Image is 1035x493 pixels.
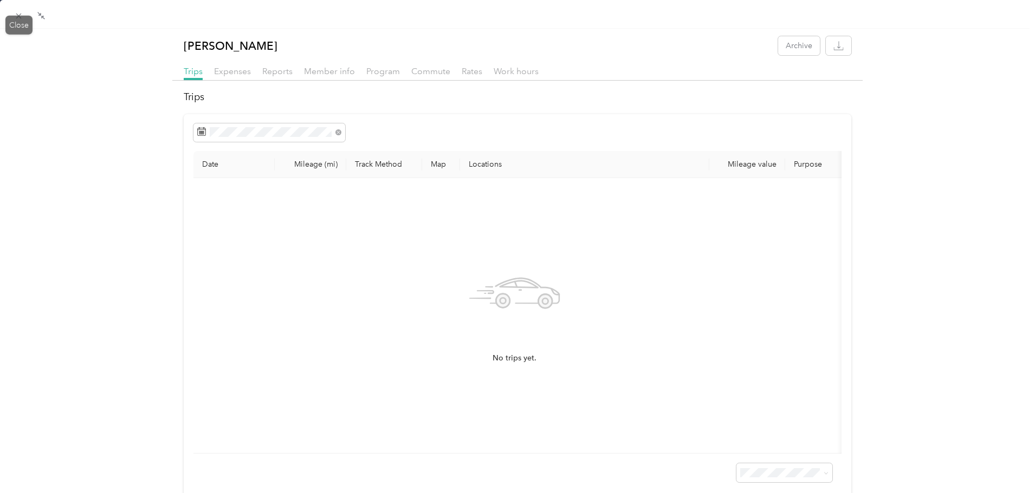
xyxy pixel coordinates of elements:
[785,151,937,178] th: Purpose
[709,151,785,178] th: Mileage value
[346,151,422,178] th: Track Method
[184,36,277,55] p: [PERSON_NAME]
[214,66,251,76] span: Expenses
[411,66,450,76] span: Commute
[304,66,355,76] span: Member info
[462,66,482,76] span: Rates
[184,90,851,104] h2: Trips
[778,36,820,55] button: Archive
[974,432,1035,493] iframe: Everlance-gr Chat Button Frame
[493,352,536,364] span: No trips yet.
[460,151,709,178] th: Locations
[262,66,293,76] span: Reports
[422,151,460,178] th: Map
[5,16,33,35] div: Close
[366,66,400,76] span: Program
[494,66,539,76] span: Work hours
[193,151,275,178] th: Date
[184,66,203,76] span: Trips
[275,151,346,178] th: Mileage (mi)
